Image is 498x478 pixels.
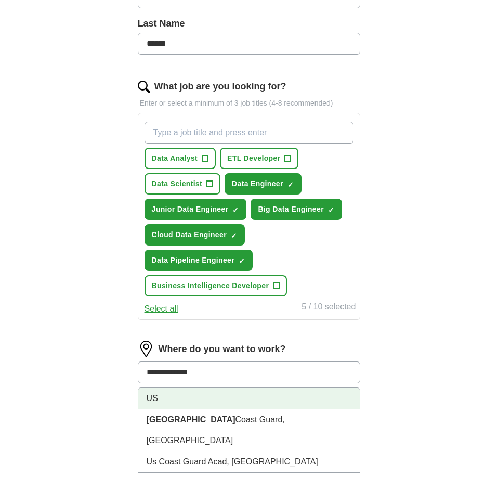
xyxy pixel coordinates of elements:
[145,148,216,169] button: Data Analyst
[227,153,280,164] span: ETL Developer
[302,301,356,315] div: 5 / 10 selected
[232,178,283,189] span: Data Engineer
[239,257,245,265] span: ✓
[138,81,150,93] img: search.png
[145,250,253,271] button: Data Pipeline Engineer✓
[152,229,227,240] span: Cloud Data Engineer
[154,80,286,94] label: What job are you looking for?
[258,204,324,215] span: Big Data Engineer
[145,303,178,315] button: Select all
[145,224,245,246] button: Cloud Data Engineer✓
[152,255,234,266] span: Data Pipeline Engineer
[328,206,334,214] span: ✓
[152,178,203,189] span: Data Scientist
[225,173,302,195] button: Data Engineer✓
[159,342,286,356] label: Where do you want to work?
[145,199,247,220] button: Junior Data Engineer✓
[152,204,229,215] span: Junior Data Engineer
[138,409,360,451] li: Coast Guard, [GEOGRAPHIC_DATA]
[145,122,354,144] input: Type a job title and press enter
[138,17,361,31] label: Last Name
[152,280,269,291] span: Business Intelligence Developer
[138,98,361,109] p: Enter or select a minimum of 3 job titles (4-8 recommended)
[152,153,198,164] span: Data Analyst
[251,199,342,220] button: Big Data Engineer✓
[147,415,235,424] strong: [GEOGRAPHIC_DATA]
[138,388,360,409] li: US
[138,451,360,473] li: Us Coast Guard Acad, [GEOGRAPHIC_DATA]
[231,231,237,240] span: ✓
[145,275,287,296] button: Business Intelligence Developer
[220,148,298,169] button: ETL Developer
[232,206,239,214] span: ✓
[287,180,294,189] span: ✓
[138,341,154,357] img: location.png
[145,173,221,195] button: Data Scientist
